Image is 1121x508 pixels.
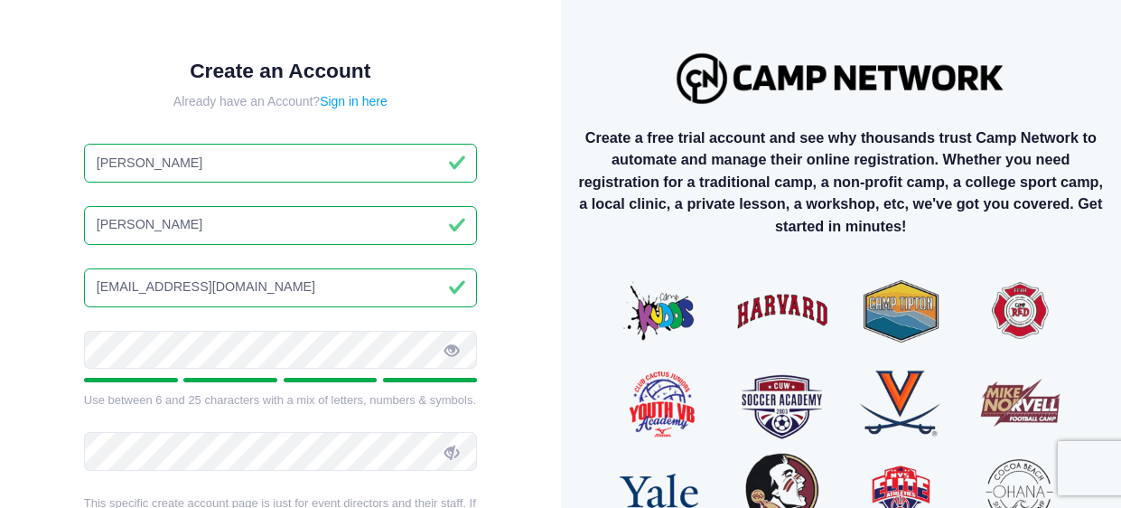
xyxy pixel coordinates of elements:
[84,206,477,245] input: Last Name
[575,127,1107,237] p: Create a free trial account and see why thousands trust Camp Network to automate and manage their...
[320,94,388,108] a: Sign in here
[84,268,477,307] input: Email
[84,144,477,183] input: First Name
[84,92,477,111] div: Already have an Account?
[84,391,477,409] div: Use between 6 and 25 characters with a mix of letters, numbers & symbols.
[668,44,1014,112] img: Logo
[84,59,477,83] h1: Create an Account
